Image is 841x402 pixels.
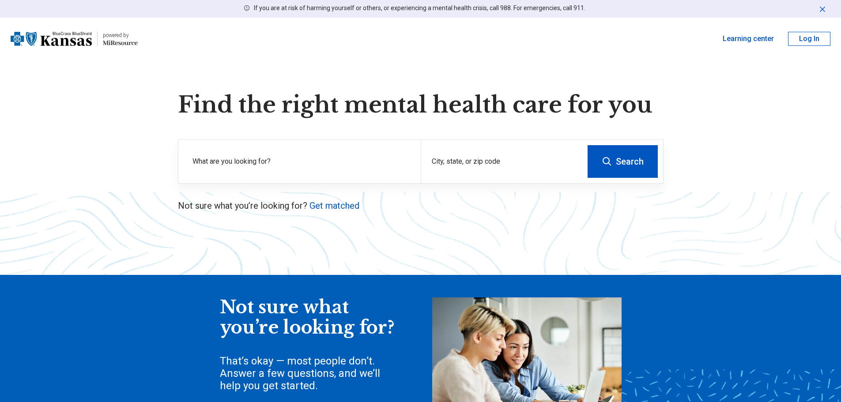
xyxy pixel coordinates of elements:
button: Dismiss [818,4,827,14]
h1: Find the right mental health care for you [178,92,664,118]
div: powered by [103,31,138,39]
button: Search [588,145,658,178]
div: That’s okay — most people don’t. Answer a few questions, and we’ll help you get started. [220,355,396,392]
div: Not sure what you’re looking for? [220,297,396,338]
button: Log In [788,32,830,46]
img: Blue Cross Blue Shield Kansas [11,28,92,49]
a: Blue Cross Blue Shield Kansaspowered by [11,28,138,49]
p: Not sure what you’re looking for? [178,199,664,212]
p: If you are at risk of harming yourself or others, or experiencing a mental health crisis, call 98... [254,4,585,13]
label: What are you looking for? [192,156,410,167]
a: Get matched [309,200,359,211]
a: Learning center [723,34,774,44]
